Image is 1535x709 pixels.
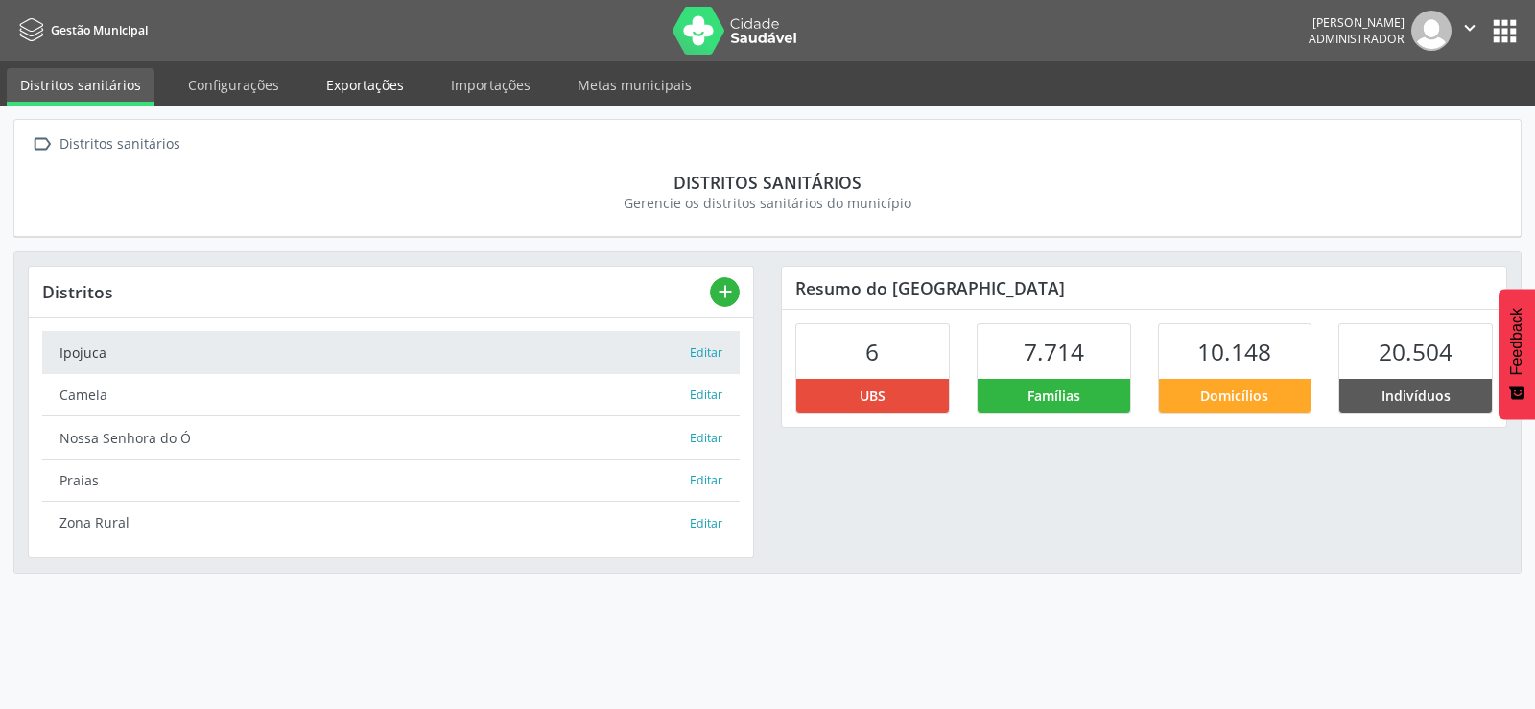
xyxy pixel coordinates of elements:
a:  Distritos sanitários [28,130,183,158]
a: Configurações [175,68,293,102]
span: Indivíduos [1381,386,1451,406]
a: Camela Editar [42,374,740,416]
div: Distritos [42,281,710,302]
button: Editar [689,514,723,533]
a: Exportações [313,68,417,102]
span: 10.148 [1197,336,1271,367]
a: Zona Rural Editar [42,502,740,543]
button: apps [1488,14,1522,48]
button: Editar [689,343,723,363]
div: Ipojuca [59,343,689,363]
div: Resumo do [GEOGRAPHIC_DATA] [782,267,1506,309]
span: Domicílios [1200,386,1268,406]
div: Distritos sanitários [41,172,1494,193]
span: 7.714 [1024,336,1084,367]
a: Importações [437,68,544,102]
i: add [715,281,736,302]
a: Ipojuca Editar [42,331,740,373]
button: Editar [689,429,723,448]
button: Feedback - Mostrar pesquisa [1499,289,1535,419]
span: UBS [860,386,886,406]
a: Distritos sanitários [7,68,154,106]
a: Praias Editar [42,460,740,502]
a: Nossa Senhora do Ó Editar [42,416,740,459]
div: Camela [59,385,689,405]
div: Nossa Senhora do Ó [59,428,689,448]
img: img [1411,11,1452,51]
button: add [710,277,740,307]
div: Zona Rural [59,512,689,532]
div: Gerencie os distritos sanitários do município [41,193,1494,213]
a: Metas municipais [564,68,705,102]
i:  [1459,17,1480,38]
span: Feedback [1508,308,1525,375]
span: 6 [865,336,879,367]
button:  [1452,11,1488,51]
span: Administrador [1309,31,1405,47]
i:  [28,130,56,158]
a: Gestão Municipal [13,14,148,46]
div: Praias [59,470,689,490]
span: Gestão Municipal [51,22,148,38]
div: [PERSON_NAME] [1309,14,1405,31]
span: 20.504 [1379,336,1452,367]
span: Famílias [1027,386,1080,406]
button: Editar [689,471,723,490]
div: Distritos sanitários [56,130,183,158]
button: Editar [689,386,723,405]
